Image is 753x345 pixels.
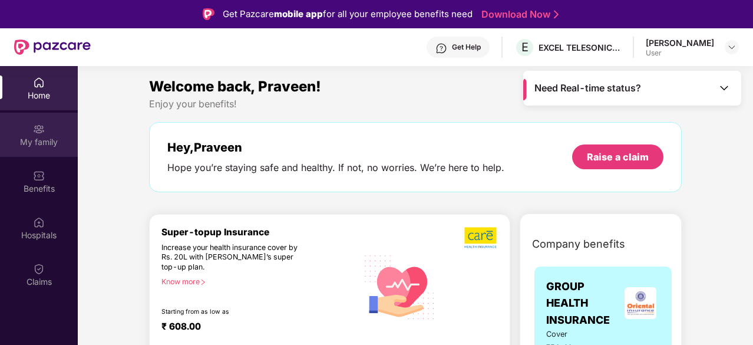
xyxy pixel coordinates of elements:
img: New Pazcare Logo [14,40,91,55]
div: Hey, Praveen [167,140,504,155]
span: Welcome back, Praveen! [149,78,321,95]
img: Stroke [554,8,559,21]
img: svg+xml;base64,PHN2ZyB4bWxucz0iaHR0cDovL3d3dy53My5vcmcvMjAwMC9zdmciIHhtbG5zOnhsaW5rPSJodHRwOi8vd3... [358,244,442,329]
div: Enjoy your benefits! [149,98,682,110]
span: right [200,279,206,285]
span: GROUP HEALTH INSURANCE [546,278,621,328]
div: EXCEL TELESONIC INDIA PRIVATE LIMITED [539,42,621,53]
img: svg+xml;base64,PHN2ZyBpZD0iQmVuZWZpdHMiIHhtbG5zPSJodHRwOi8vd3d3LnczLm9yZy8yMDAwL3N2ZyIgd2lkdGg9Ij... [33,170,45,182]
span: E [521,40,529,54]
div: Raise a claim [587,150,649,163]
img: Toggle Icon [718,82,730,94]
img: svg+xml;base64,PHN2ZyBpZD0iSG9zcGl0YWxzIiB4bWxucz0iaHR0cDovL3d3dy53My5vcmcvMjAwMC9zdmciIHdpZHRoPS... [33,216,45,228]
img: svg+xml;base64,PHN2ZyBpZD0iQ2xhaW0iIHhtbG5zPSJodHRwOi8vd3d3LnczLm9yZy8yMDAwL3N2ZyIgd2lkdGg9IjIwIi... [33,263,45,275]
img: b5dec4f62d2307b9de63beb79f102df3.png [464,226,498,249]
img: svg+xml;base64,PHN2ZyBpZD0iSG9tZSIgeG1sbnM9Imh0dHA6Ly93d3cudzMub3JnLzIwMDAvc3ZnIiB3aWR0aD0iMjAiIG... [33,77,45,88]
img: svg+xml;base64,PHN2ZyBpZD0iSGVscC0zMngzMiIgeG1sbnM9Imh0dHA6Ly93d3cudzMub3JnLzIwMDAvc3ZnIiB3aWR0aD... [435,42,447,54]
span: Company benefits [532,236,625,252]
span: Cover [546,328,589,340]
div: ₹ 608.00 [161,321,346,335]
div: Get Pazcare for all your employee benefits need [223,7,473,21]
div: Increase your health insurance cover by Rs. 20L with [PERSON_NAME]’s super top-up plan. [161,243,307,272]
strong: mobile app [274,8,323,19]
div: Hope you’re staying safe and healthy. If not, no worries. We’re here to help. [167,162,504,174]
img: svg+xml;base64,PHN2ZyBpZD0iRHJvcGRvd24tMzJ4MzIiIHhtbG5zPSJodHRwOi8vd3d3LnczLm9yZy8yMDAwL3N2ZyIgd2... [727,42,737,52]
img: insurerLogo [625,287,656,319]
a: Download Now [481,8,555,21]
div: [PERSON_NAME] [646,37,714,48]
div: Get Help [452,42,481,52]
span: Need Real-time status? [534,82,641,94]
div: Super-topup Insurance [161,226,358,238]
div: Starting from as low as [161,308,308,316]
img: Logo [203,8,214,20]
img: svg+xml;base64,PHN2ZyB3aWR0aD0iMjAiIGhlaWdodD0iMjAiIHZpZXdCb3g9IjAgMCAyMCAyMCIgZmlsbD0ibm9uZSIgeG... [33,123,45,135]
div: User [646,48,714,58]
div: Know more [161,277,351,285]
